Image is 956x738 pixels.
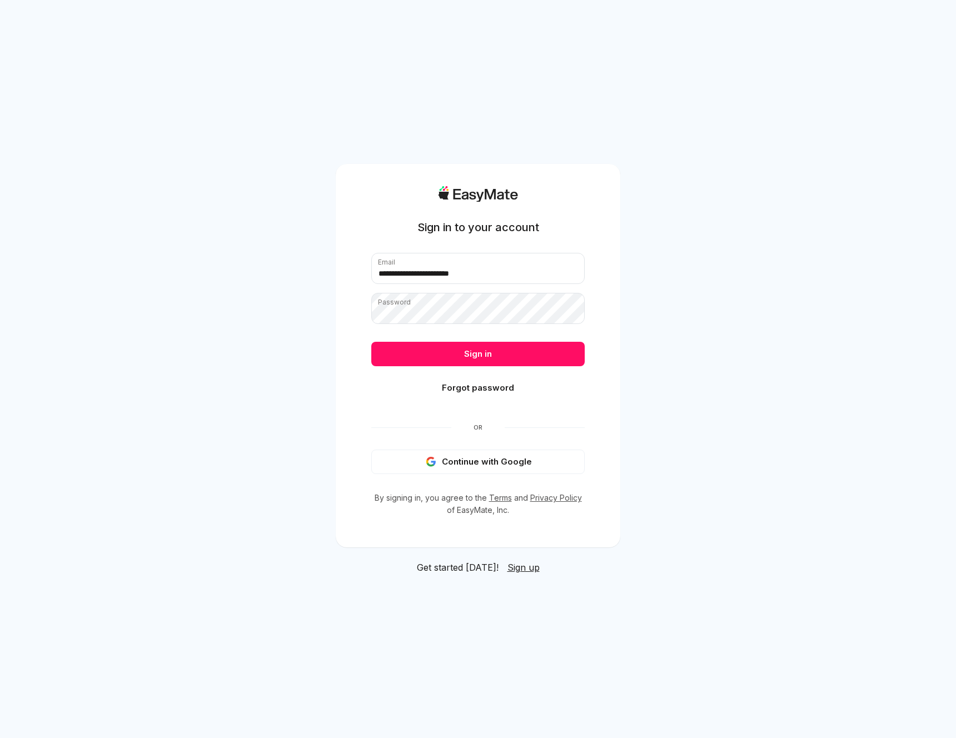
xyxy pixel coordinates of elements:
[507,561,540,574] a: Sign up
[507,562,540,573] span: Sign up
[417,561,499,574] span: Get started [DATE]!
[530,493,582,502] a: Privacy Policy
[489,493,512,502] a: Terms
[371,342,585,366] button: Sign in
[451,423,505,432] span: Or
[371,492,585,516] p: By signing in, you agree to the and of EasyMate, Inc.
[417,220,539,235] h1: Sign in to your account
[371,376,585,400] button: Forgot password
[371,450,585,474] button: Continue with Google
